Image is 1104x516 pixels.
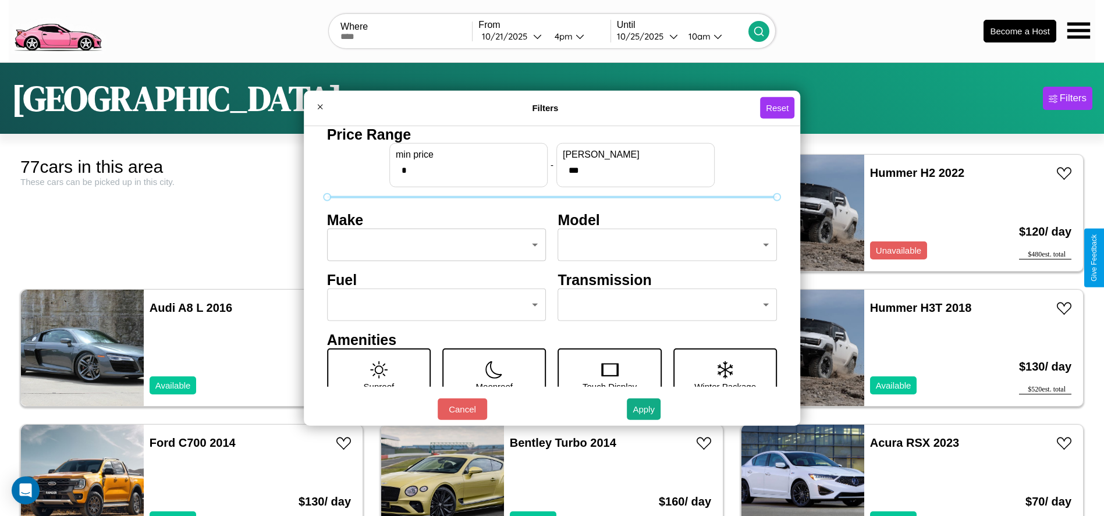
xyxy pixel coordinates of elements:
[870,436,959,449] a: Acura RSX 2023
[340,22,472,32] label: Where
[683,31,713,42] div: 10am
[155,378,191,393] p: Available
[438,398,487,420] button: Cancel
[20,177,363,187] div: These cars can be picked up in this city.
[1060,92,1087,104] div: Filters
[760,97,794,119] button: Reset
[482,31,533,42] div: 10 / 21 / 2025
[1019,213,1071,250] h3: $ 120 / day
[1019,385,1071,394] div: $ 520 est. total
[1043,87,1092,110] button: Filters
[563,149,708,159] label: [PERSON_NAME]
[551,157,553,173] p: -
[1090,234,1098,282] div: Give Feedback
[478,20,610,30] label: From
[876,243,921,258] p: Unavailable
[545,30,610,42] button: 4pm
[327,271,546,288] h4: Fuel
[617,20,748,30] label: Until
[364,378,395,394] p: Sunroof
[510,436,616,449] a: Bentley Turbo 2014
[150,301,232,314] a: Audi A8 L 2016
[396,149,541,159] label: min price
[150,436,236,449] a: Ford C700 2014
[476,378,513,394] p: Moonroof
[558,271,778,288] h4: Transmission
[20,157,363,177] div: 77 cars in this area
[1019,348,1071,385] h3: $ 130 / day
[12,476,40,504] div: Open Intercom Messenger
[478,30,545,42] button: 10/21/2025
[12,74,342,122] h1: [GEOGRAPHIC_DATA]
[549,31,576,42] div: 4pm
[327,331,778,348] h4: Amenities
[617,31,669,42] div: 10 / 25 / 2025
[870,301,972,314] a: Hummer H3T 2018
[870,166,964,179] a: Hummer H2 2022
[9,6,107,54] img: logo
[558,211,778,228] h4: Model
[583,378,637,394] p: Touch Display
[1019,250,1071,259] div: $ 480 est. total
[694,378,756,394] p: Winter Package
[327,211,546,228] h4: Make
[327,126,778,143] h4: Price Range
[331,103,760,113] h4: Filters
[679,30,748,42] button: 10am
[876,378,911,393] p: Available
[984,20,1056,42] button: Become a Host
[627,398,661,420] button: Apply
